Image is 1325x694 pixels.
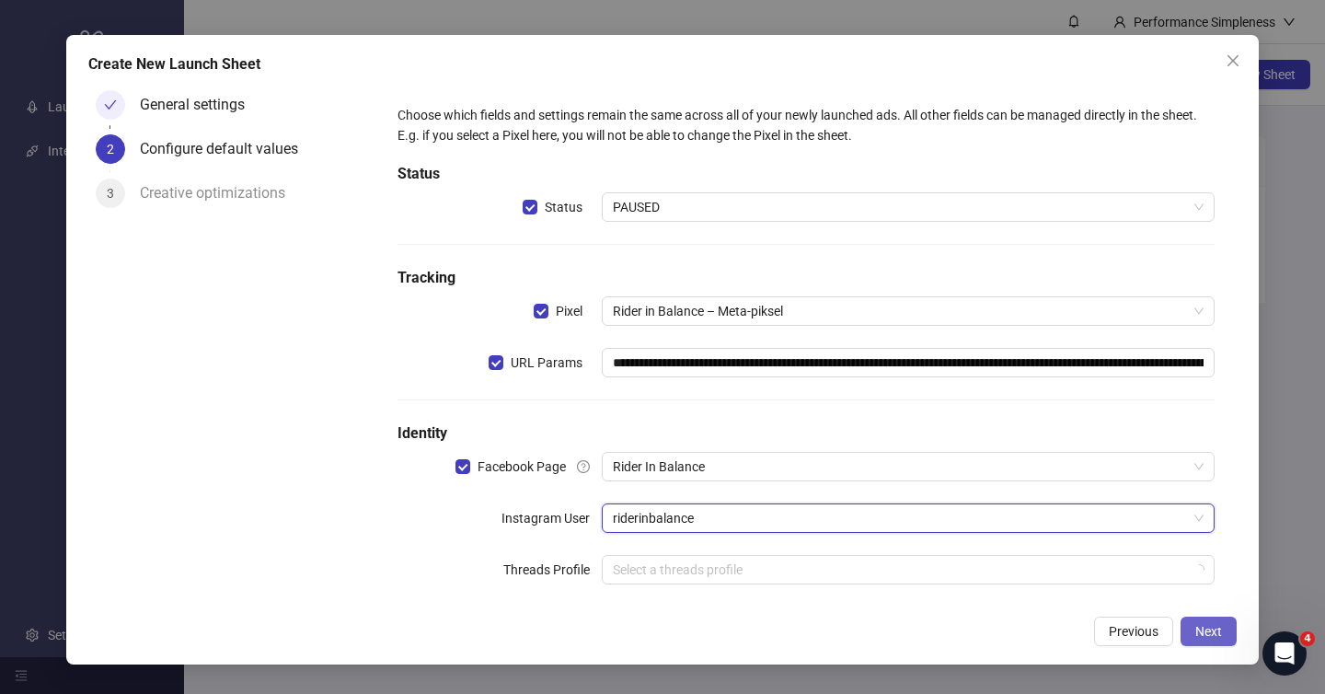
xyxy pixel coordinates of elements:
[537,197,590,217] span: Status
[397,267,1215,289] h5: Tracking
[397,105,1215,145] div: Choose which fields and settings remain the same across all of your newly launched ads. All other...
[107,142,114,156] span: 2
[140,179,300,208] div: Creative optimizations
[107,186,114,201] span: 3
[613,297,1204,325] span: Rider in Balance – Meta-piksel
[140,90,259,120] div: General settings
[503,353,590,373] span: URL Params
[1226,53,1240,68] span: close
[1300,631,1315,646] span: 4
[1218,46,1248,75] button: Close
[397,422,1215,445] h5: Identity
[613,193,1204,221] span: PAUSED
[1195,624,1222,639] span: Next
[613,453,1204,480] span: Rider In Balance
[470,457,573,477] span: Facebook Page
[1262,631,1307,676] iframe: Intercom live chat
[1094,617,1173,646] button: Previous
[140,134,313,164] div: Configure default values
[548,301,590,321] span: Pixel
[104,98,117,111] span: check
[397,163,1215,185] h5: Status
[613,504,1204,532] span: riderinbalance
[503,555,602,584] label: Threads Profile
[1109,624,1158,639] span: Previous
[577,460,590,473] span: question-circle
[88,53,1237,75] div: Create New Launch Sheet
[1192,562,1205,576] span: loading
[1181,617,1237,646] button: Next
[501,503,602,533] label: Instagram User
